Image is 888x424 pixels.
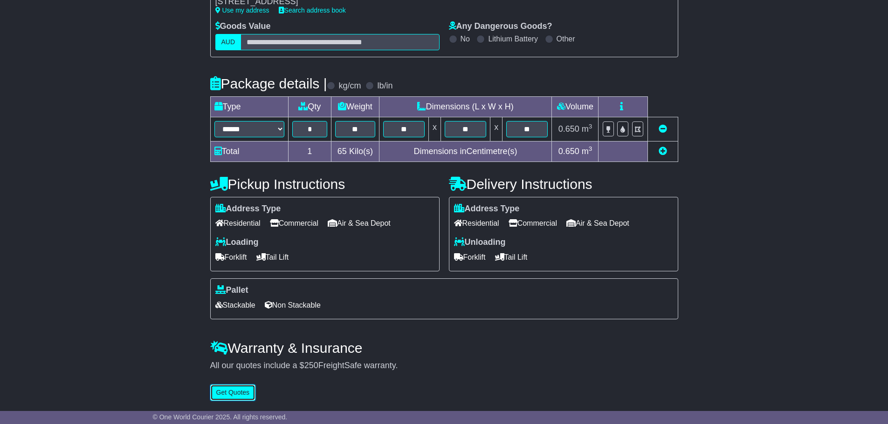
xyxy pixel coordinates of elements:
[552,96,599,117] td: Volume
[215,285,248,296] label: Pallet
[210,96,288,117] td: Type
[566,216,629,230] span: Air & Sea Depot
[659,124,667,134] a: Remove this item
[582,124,592,134] span: m
[454,250,486,264] span: Forklift
[379,141,552,162] td: Dimensions in Centimetre(s)
[288,96,331,117] td: Qty
[488,34,538,43] label: Lithium Battery
[582,147,592,156] span: m
[210,76,327,91] h4: Package details |
[454,237,506,248] label: Unloading
[153,413,288,421] span: © One World Courier 2025. All rights reserved.
[495,250,528,264] span: Tail Lift
[215,34,241,50] label: AUD
[304,361,318,370] span: 250
[215,298,255,312] span: Stackable
[659,147,667,156] a: Add new item
[454,216,499,230] span: Residential
[449,21,552,32] label: Any Dangerous Goods?
[461,34,470,43] label: No
[328,216,391,230] span: Air & Sea Depot
[337,147,347,156] span: 65
[265,298,321,312] span: Non Stackable
[210,361,678,371] div: All our quotes include a $ FreightSafe warranty.
[589,145,592,152] sup: 3
[558,124,579,134] span: 0.650
[256,250,289,264] span: Tail Lift
[210,340,678,356] h4: Warranty & Insurance
[558,147,579,156] span: 0.650
[279,7,346,14] a: Search address book
[490,117,503,141] td: x
[428,117,441,141] td: x
[509,216,557,230] span: Commercial
[210,384,256,401] button: Get Quotes
[379,96,552,117] td: Dimensions (L x W x H)
[377,81,392,91] label: lb/in
[338,81,361,91] label: kg/cm
[215,216,261,230] span: Residential
[449,176,678,192] h4: Delivery Instructions
[557,34,575,43] label: Other
[215,237,259,248] label: Loading
[210,141,288,162] td: Total
[288,141,331,162] td: 1
[270,216,318,230] span: Commercial
[454,204,520,214] label: Address Type
[331,96,379,117] td: Weight
[331,141,379,162] td: Kilo(s)
[210,176,440,192] h4: Pickup Instructions
[215,204,281,214] label: Address Type
[215,21,271,32] label: Goods Value
[589,123,592,130] sup: 3
[215,250,247,264] span: Forklift
[215,7,269,14] a: Use my address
